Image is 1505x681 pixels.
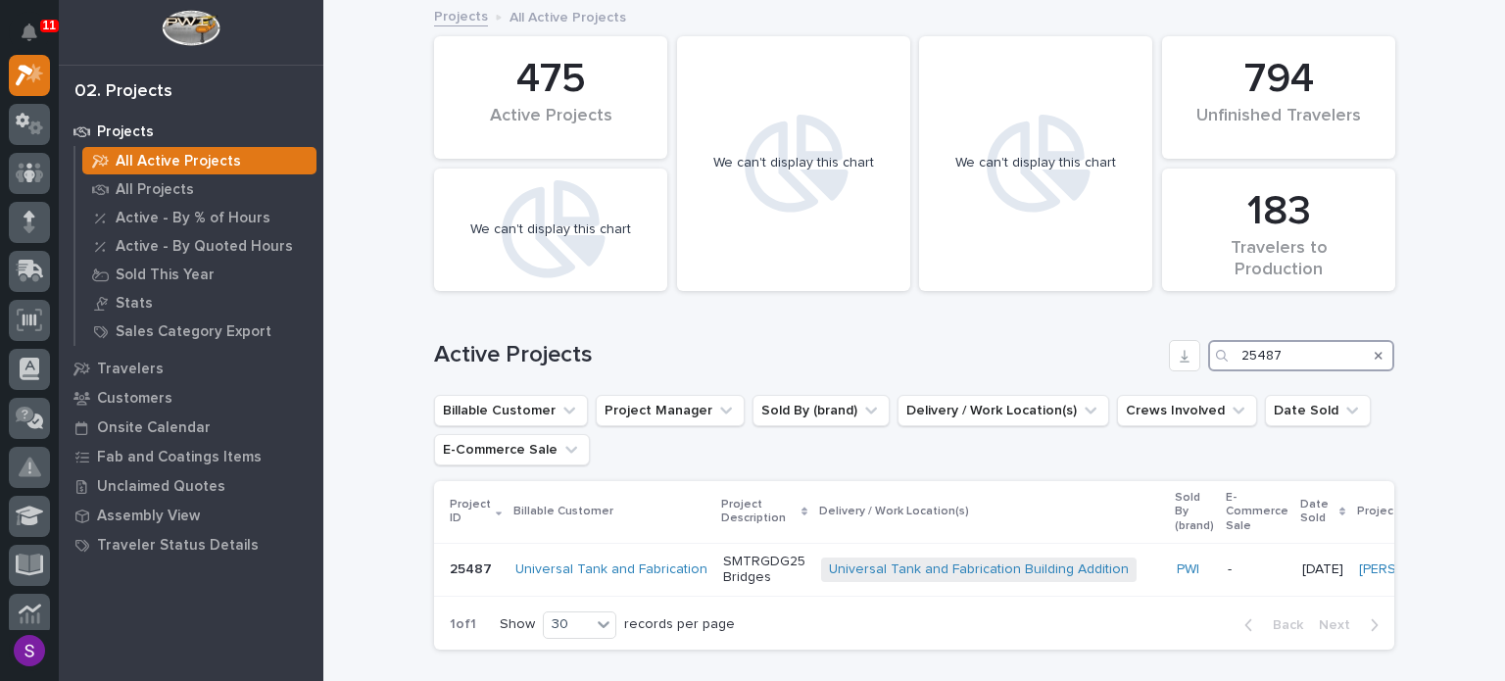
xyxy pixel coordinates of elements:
p: Travelers [97,361,164,378]
div: 30 [544,614,591,635]
a: Onsite Calendar [59,413,323,442]
a: Traveler Status Details [59,530,323,559]
p: Sales Category Export [116,323,271,341]
div: 475 [467,55,634,104]
p: Assembly View [97,508,200,525]
button: Sold By (brand) [752,395,890,426]
p: records per page [624,616,735,633]
p: Traveler Status Details [97,537,259,555]
p: Sold By (brand) [1175,487,1214,537]
a: Stats [75,289,323,316]
p: Customers [97,390,172,408]
a: Fab and Coatings Items [59,442,323,471]
a: Travelers [59,354,323,383]
p: All Projects [116,181,194,199]
p: Active - By Quoted Hours [116,238,293,256]
button: Back [1229,616,1311,634]
button: Billable Customer [434,395,588,426]
input: Search [1208,340,1394,371]
a: Active - By Quoted Hours [75,232,323,260]
button: Date Sold [1265,395,1371,426]
a: [PERSON_NAME] [1359,561,1466,578]
span: Next [1319,616,1362,634]
p: 25487 [450,558,496,578]
a: Sold This Year [75,261,323,288]
div: Notifications11 [24,24,50,55]
p: 11 [43,19,56,32]
div: We can't display this chart [955,155,1116,171]
div: We can't display this chart [470,221,631,238]
p: [DATE] [1302,561,1343,578]
p: Projects [97,123,154,141]
p: Sold This Year [116,267,215,284]
button: Project Manager [596,395,745,426]
p: Onsite Calendar [97,419,211,437]
p: All Active Projects [510,5,626,26]
p: Unclaimed Quotes [97,478,225,496]
a: Unclaimed Quotes [59,471,323,501]
a: Universal Tank and Fabrication Building Addition [829,561,1129,578]
p: Date Sold [1300,494,1335,530]
p: Project ID [450,494,491,530]
a: Sales Category Export [75,317,323,345]
button: Next [1311,616,1394,634]
p: - [1228,561,1287,578]
p: Project Manager [1357,501,1450,522]
a: Assembly View [59,501,323,530]
div: We can't display this chart [713,155,874,171]
button: E-Commerce Sale [434,434,590,465]
div: Travelers to Production [1195,238,1362,279]
a: Customers [59,383,323,413]
button: Crews Involved [1117,395,1257,426]
p: E-Commerce Sale [1226,487,1288,537]
div: 183 [1195,187,1362,236]
span: Back [1261,616,1303,634]
p: 1 of 1 [434,601,492,649]
a: PWI [1177,561,1199,578]
a: All Active Projects [75,147,323,174]
p: Stats [116,295,153,313]
a: Projects [59,117,323,146]
a: Active - By % of Hours [75,204,323,231]
p: Show [500,616,535,633]
button: Delivery / Work Location(s) [898,395,1109,426]
tr: 2548725487 Universal Tank and Fabrication SMTRGDG25 BridgesUniversal Tank and Fabrication Buildin... [434,543,1497,596]
button: users-avatar [9,630,50,671]
div: 02. Projects [74,81,172,103]
p: All Active Projects [116,153,241,170]
a: All Projects [75,175,323,203]
a: Projects [434,4,488,26]
p: Fab and Coatings Items [97,449,262,466]
p: Billable Customer [513,501,613,522]
div: Unfinished Travelers [1195,106,1362,147]
p: SMTRGDG25 Bridges [723,554,805,587]
h1: Active Projects [434,341,1161,369]
button: Notifications [9,12,50,53]
div: Active Projects [467,106,634,147]
p: Delivery / Work Location(s) [819,501,969,522]
a: Universal Tank and Fabrication [515,561,707,578]
div: 794 [1195,55,1362,104]
p: Active - By % of Hours [116,210,270,227]
p: Project Description [721,494,797,530]
img: Workspace Logo [162,10,219,46]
